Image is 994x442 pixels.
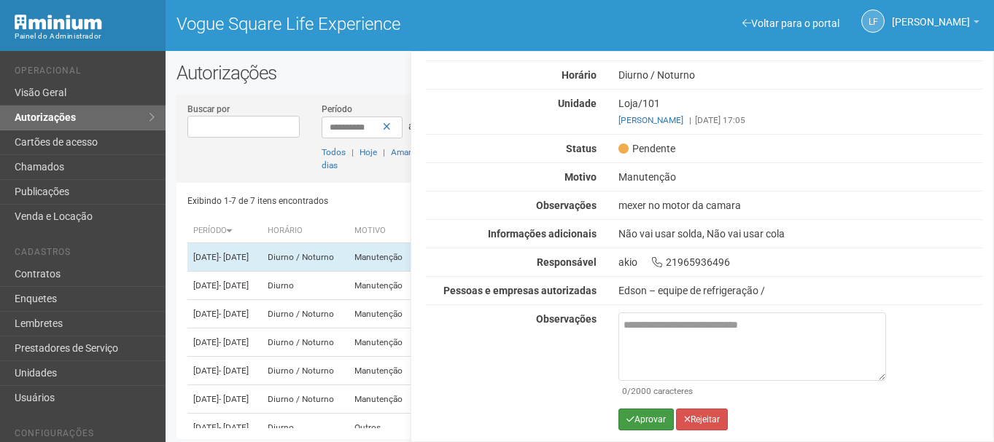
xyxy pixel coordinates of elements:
[349,219,415,243] th: Motivo
[322,147,346,157] a: Todos
[219,366,249,376] span: - [DATE]
[607,97,993,127] div: Loja/101
[360,147,377,157] a: Hoje
[558,98,597,109] strong: Unidade
[618,114,982,127] div: [DATE] 17:05
[187,385,262,414] td: [DATE]
[349,328,415,357] td: Manutenção
[383,147,385,157] span: |
[562,69,597,81] strong: Horário
[219,337,249,347] span: - [DATE]
[618,284,982,297] div: Edson – equipe de refrigeração /
[349,414,415,442] td: Outros
[349,272,415,300] td: Manutenção
[262,219,349,243] th: Horário
[349,357,415,385] td: Manutenção
[676,409,728,430] button: Rejeitar
[408,120,414,132] span: a
[187,219,262,243] th: Período
[352,147,354,157] span: |
[15,247,155,262] li: Cadastros
[219,309,249,319] span: - [DATE]
[15,30,155,43] div: Painel do Administrador
[219,422,249,433] span: - [DATE]
[622,386,627,396] span: 0
[187,190,575,212] div: Exibindo 1-7 de 7 itens encontrados
[187,272,262,300] td: [DATE]
[607,256,993,269] div: akio 21965936496
[349,300,415,328] td: Manutenção
[187,328,262,357] td: [DATE]
[262,357,349,385] td: Diurno / Noturno
[443,285,597,296] strong: Pessoas e empresas autorizadas
[607,227,993,240] div: Não vai usar solda, Não vai usar cola
[219,280,249,291] span: - [DATE]
[262,272,349,300] td: Diurno
[537,256,597,268] strong: Responsável
[176,15,569,33] h1: Vogue Square Life Experience
[15,66,155,81] li: Operacional
[564,171,597,183] strong: Motivo
[607,199,993,212] div: mexer no motor da camara
[187,243,262,272] td: [DATE]
[607,170,993,183] div: Manutenção
[391,147,423,157] a: Amanhã
[861,9,885,33] a: LF
[536,200,597,211] strong: Observações
[618,142,675,155] span: Pendente
[262,385,349,414] td: Diurno / Noturno
[262,328,349,357] td: Diurno / Noturno
[892,2,970,28] span: Letícia Florim
[349,385,415,414] td: Manutenção
[689,115,691,125] span: |
[618,115,683,125] a: [PERSON_NAME]
[176,62,983,84] h2: Autorizações
[187,414,262,442] td: [DATE]
[15,15,102,30] img: Minium
[187,357,262,385] td: [DATE]
[618,409,674,430] button: Aprovar
[262,300,349,328] td: Diurno / Noturno
[219,252,249,262] span: - [DATE]
[349,243,415,272] td: Manutenção
[566,143,597,154] strong: Status
[219,394,249,404] span: - [DATE]
[892,18,979,30] a: [PERSON_NAME]
[622,384,882,398] div: /2000 caracteres
[187,103,230,116] label: Buscar por
[262,243,349,272] td: Diurno / Noturno
[187,300,262,328] td: [DATE]
[536,313,597,325] strong: Observações
[607,68,993,82] div: Diurno / Noturno
[488,228,597,240] strong: Informações adicionais
[262,414,349,442] td: Diurno
[742,17,839,29] a: Voltar para o portal
[322,103,352,116] label: Período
